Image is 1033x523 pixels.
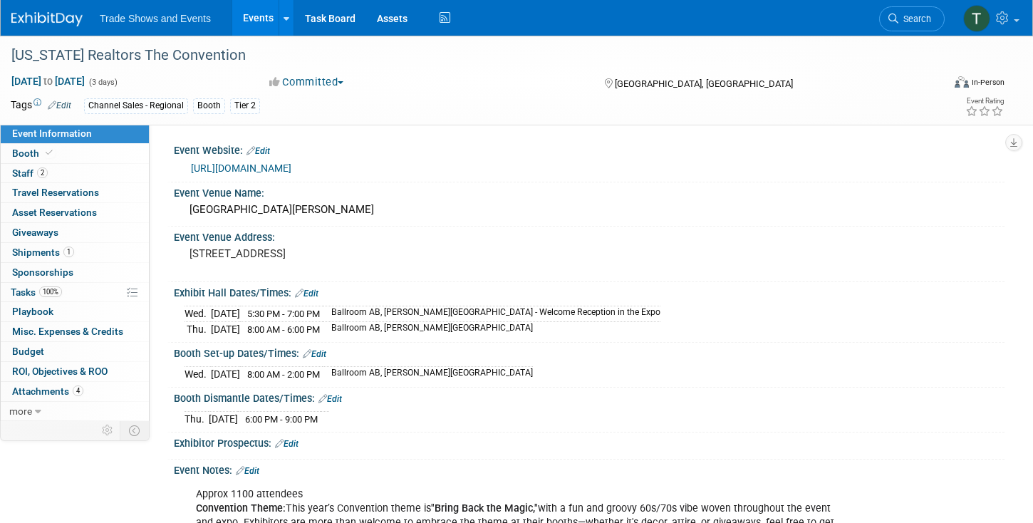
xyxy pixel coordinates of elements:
span: (3 days) [88,78,118,87]
td: Toggle Event Tabs [120,421,150,440]
span: Event Information [12,128,92,139]
span: Staff [12,167,48,179]
img: Tiff Wagner [963,5,990,32]
span: Shipments [12,247,74,258]
div: [GEOGRAPHIC_DATA][PERSON_NAME] [185,199,994,221]
a: more [1,402,149,421]
span: Attachments [12,385,83,397]
td: Ballroom AB, [PERSON_NAME][GEOGRAPHIC_DATA] [323,367,533,382]
td: [DATE] [209,412,238,427]
span: [DATE] [DATE] [11,75,85,88]
img: Format-Inperson.png [955,76,969,88]
a: Edit [236,466,259,476]
td: Wed. [185,367,211,382]
pre: [STREET_ADDRESS] [190,247,504,260]
span: 8:00 AM - 6:00 PM [247,324,320,335]
span: Sponsorships [12,266,73,278]
span: Travel Reservations [12,187,99,198]
td: Thu. [185,412,209,427]
div: Event Format [857,74,1005,95]
td: Personalize Event Tab Strip [95,421,120,440]
a: Booth [1,144,149,163]
span: 5:30 PM - 7:00 PM [247,309,320,319]
a: Staff2 [1,164,149,183]
span: 4 [73,385,83,396]
a: Sponsorships [1,263,149,282]
span: 100% [39,286,62,297]
span: Trade Shows and Events [100,13,211,24]
td: [DATE] [211,306,240,322]
span: 1 [63,247,74,257]
a: Budget [1,342,149,361]
div: [US_STATE] Realtors The Convention [6,43,920,68]
span: 6:00 PM - 9:00 PM [245,414,318,425]
td: [DATE] [211,367,240,382]
td: [DATE] [211,322,240,337]
span: Booth [12,147,56,159]
div: Event Venue Name: [174,182,1005,200]
a: Search [879,6,945,31]
i: Booth reservation complete [46,149,53,157]
div: Tier 2 [230,98,260,113]
span: ROI, Objectives & ROO [12,366,108,377]
div: Event Notes: [174,460,1005,478]
div: Booth Set-up Dates/Times: [174,343,1005,361]
button: Committed [264,75,349,90]
a: Asset Reservations [1,203,149,222]
td: Tags [11,98,71,114]
a: Edit [318,394,342,404]
span: Search [898,14,931,24]
div: Exhibitor Prospectus: [174,433,1005,451]
span: [GEOGRAPHIC_DATA], [GEOGRAPHIC_DATA] [615,78,793,89]
div: In-Person [971,77,1005,88]
td: Wed. [185,306,211,322]
a: Edit [246,146,270,156]
span: Asset Reservations [12,207,97,218]
img: ExhibitDay [11,12,83,26]
a: Shipments1 [1,243,149,262]
a: ROI, Objectives & ROO [1,362,149,381]
div: Event Website: [174,140,1005,158]
span: Playbook [12,306,53,317]
a: Misc. Expenses & Credits [1,322,149,341]
td: Ballroom AB, [PERSON_NAME][GEOGRAPHIC_DATA] - Welcome Reception in the Expo [323,306,660,322]
td: Ballroom AB, [PERSON_NAME][GEOGRAPHIC_DATA] [323,322,660,337]
a: [URL][DOMAIN_NAME] [191,162,291,174]
div: Exhibit Hall Dates/Times: [174,282,1005,301]
a: Giveaways [1,223,149,242]
a: Travel Reservations [1,183,149,202]
div: Event Rating [965,98,1004,105]
a: Attachments4 [1,382,149,401]
div: Event Venue Address: [174,227,1005,244]
b: "Bring Back the Magic," [431,502,538,514]
a: Playbook [1,302,149,321]
span: Tasks [11,286,62,298]
a: Edit [275,439,299,449]
a: Event Information [1,124,149,143]
div: Channel Sales - Regional [84,98,188,113]
b: Convention Theme: [196,502,286,514]
span: 2 [37,167,48,178]
a: Tasks100% [1,283,149,302]
span: to [41,76,55,87]
span: more [9,405,32,417]
td: Thu. [185,322,211,337]
div: Booth [193,98,225,113]
a: Edit [295,289,318,299]
a: Edit [48,100,71,110]
span: Misc. Expenses & Credits [12,326,123,337]
span: Budget [12,346,44,357]
span: Giveaways [12,227,58,238]
div: Booth Dismantle Dates/Times: [174,388,1005,406]
span: 8:00 AM - 2:00 PM [247,369,320,380]
a: Edit [303,349,326,359]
